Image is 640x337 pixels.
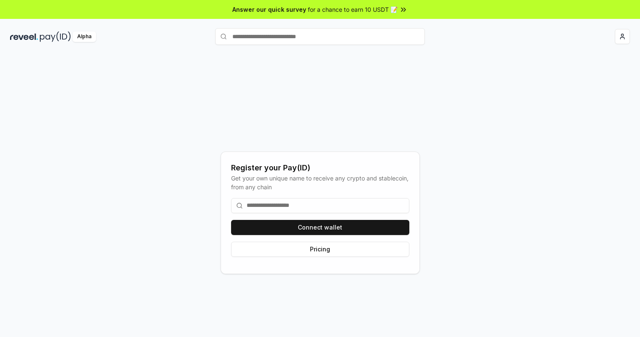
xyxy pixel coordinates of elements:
button: Connect wallet [231,220,409,235]
div: Register your Pay(ID) [231,162,409,174]
div: Get your own unique name to receive any crypto and stablecoin, from any chain [231,174,409,191]
div: Alpha [73,31,96,42]
span: for a chance to earn 10 USDT 📝 [308,5,398,14]
img: reveel_dark [10,31,38,42]
img: pay_id [40,31,71,42]
span: Answer our quick survey [232,5,306,14]
button: Pricing [231,242,409,257]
